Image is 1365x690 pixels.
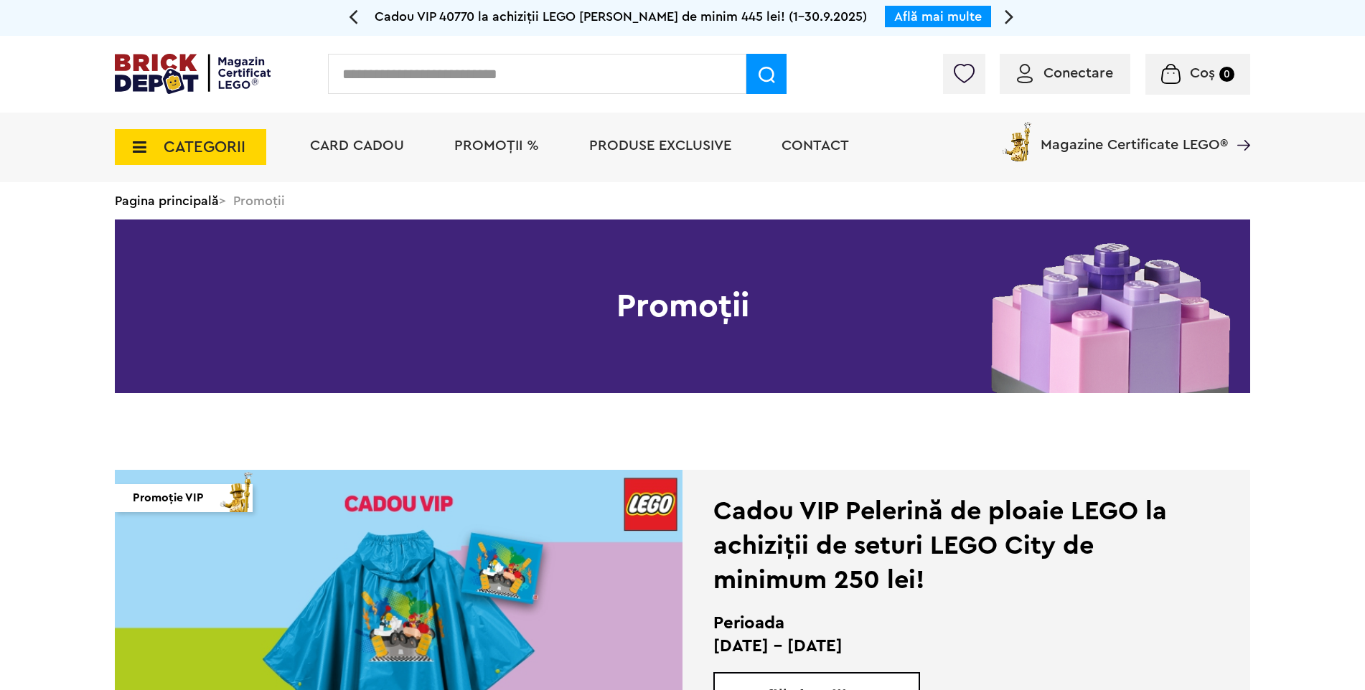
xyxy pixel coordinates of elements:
[1041,119,1228,152] span: Magazine Certificate LEGO®
[713,612,1179,635] h2: Perioada
[1043,66,1113,80] span: Conectare
[133,484,204,512] span: Promoție VIP
[894,10,982,23] a: Află mai multe
[310,138,404,153] a: Card Cadou
[1228,119,1250,133] a: Magazine Certificate LEGO®
[1017,66,1113,80] a: Conectare
[1190,66,1215,80] span: Coș
[214,468,260,512] img: vip_page_imag.png
[713,494,1179,597] div: Cadou VIP Pelerină de ploaie LEGO la achiziții de seturi LEGO City de minimum 250 lei!
[713,635,1179,658] p: [DATE] - [DATE]
[115,182,1250,219] div: > Promoții
[115,194,219,207] a: Pagina principală
[1219,67,1234,82] small: 0
[115,219,1250,393] h1: Promoții
[375,10,867,23] span: Cadou VIP 40770 la achiziții LEGO [PERSON_NAME] de minim 445 lei! (1-30.9.2025)
[589,138,731,153] a: Produse exclusive
[454,138,539,153] a: PROMOȚII %
[164,139,245,155] span: CATEGORII
[782,138,849,153] a: Contact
